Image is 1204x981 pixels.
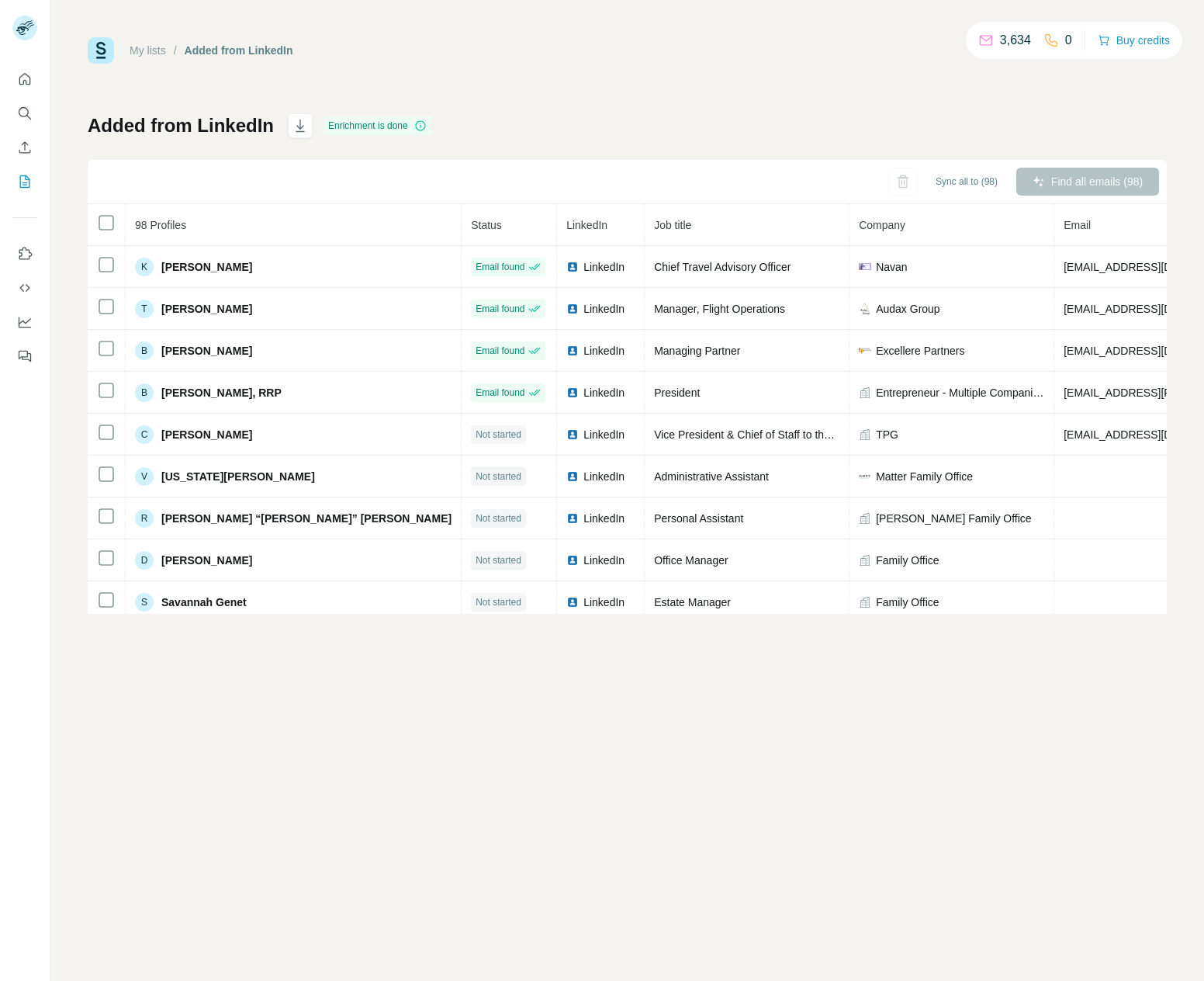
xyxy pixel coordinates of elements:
div: R [135,509,154,528]
span: LinkedIn [583,553,624,568]
img: LinkedIn logo [566,261,579,273]
span: [PERSON_NAME] [161,259,252,275]
button: Enrich CSV [12,133,37,161]
li: / [174,43,177,58]
span: President [654,387,700,399]
span: Email found [476,302,524,316]
span: LinkedIn [583,511,624,526]
span: Job title [654,219,691,231]
span: Email found [476,260,524,274]
div: D [135,551,154,570]
img: LinkedIn logo [566,512,579,525]
span: Not started [476,595,521,609]
span: LinkedIn [583,259,624,275]
span: Not started [476,428,521,442]
img: company-logo [859,345,871,357]
span: Family Office [876,594,939,610]
span: Personal Assistant [654,512,743,525]
button: Buy credits [1098,29,1170,51]
button: Search [12,99,37,127]
button: Feedback [12,342,37,370]
span: Family Office [876,553,939,568]
span: Savannah Genet [161,594,247,610]
button: My lists [12,168,37,196]
button: Quick start [12,65,37,93]
span: Administrative Assistant [654,470,769,483]
div: Enrichment is done [323,116,431,135]
span: Manager, Flight Operations [654,303,785,315]
span: [PERSON_NAME] “[PERSON_NAME]” [PERSON_NAME] [161,511,451,526]
span: LinkedIn [583,385,624,400]
span: [PERSON_NAME] [161,553,252,568]
div: B [135,383,154,402]
span: Excellere Partners [876,343,964,359]
span: [PERSON_NAME] [161,427,252,442]
img: Surfe Logo [88,37,114,64]
button: Dashboard [12,308,37,336]
span: [PERSON_NAME] [161,301,252,317]
img: LinkedIn logo [566,470,579,483]
span: TPG [876,427,898,442]
button: Use Surfe on LinkedIn [12,240,37,268]
img: LinkedIn logo [566,303,579,315]
a: My lists [130,44,166,57]
span: LinkedIn [583,343,624,359]
span: LinkedIn [566,219,607,231]
span: Company [859,219,905,231]
img: company-logo [859,303,871,315]
span: Not started [476,470,521,484]
span: Entrepreneur - Multiple Companies [876,385,1044,400]
div: B [135,341,154,360]
div: S [135,593,154,612]
span: Navan [876,259,907,275]
img: LinkedIn logo [566,387,579,399]
div: C [135,425,154,444]
span: [PERSON_NAME] Family Office [876,511,1031,526]
button: Sync all to (98) [925,170,1009,193]
p: 3,634 [1000,31,1031,50]
img: company-logo [859,263,871,270]
span: Chief Travel Advisory Officer [654,261,791,273]
img: LinkedIn logo [566,345,579,357]
span: Email found [476,344,524,358]
span: Not started [476,511,521,525]
span: Audax Group [876,301,940,317]
p: 0 [1065,31,1072,50]
span: LinkedIn [583,469,624,484]
div: V [135,467,154,486]
span: LinkedIn [583,301,624,317]
span: LinkedIn [583,594,624,610]
span: Managing Partner [654,345,740,357]
span: Status [471,219,502,231]
h1: Added from LinkedIn [88,113,274,138]
span: Email found [476,386,524,400]
span: Sync all to (98) [936,175,998,189]
img: LinkedIn logo [566,554,579,567]
span: Matter Family Office [876,469,973,484]
span: Email [1064,219,1091,231]
button: Use Surfe API [12,274,37,302]
div: T [135,300,154,318]
img: LinkedIn logo [566,428,579,441]
span: [US_STATE][PERSON_NAME] [161,469,315,484]
span: [PERSON_NAME] [161,343,252,359]
div: Added from LinkedIn [185,43,293,58]
div: K [135,258,154,276]
span: [PERSON_NAME], RRP [161,385,282,400]
img: company-logo [859,470,871,483]
span: Estate Manager [654,596,731,608]
span: Not started [476,553,521,567]
img: LinkedIn logo [566,596,579,608]
span: Vice President & Chief of Staff to the Executive Chairman [654,428,930,441]
span: 98 Profiles [135,219,186,231]
span: LinkedIn [583,427,624,442]
span: Office Manager [654,554,728,567]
